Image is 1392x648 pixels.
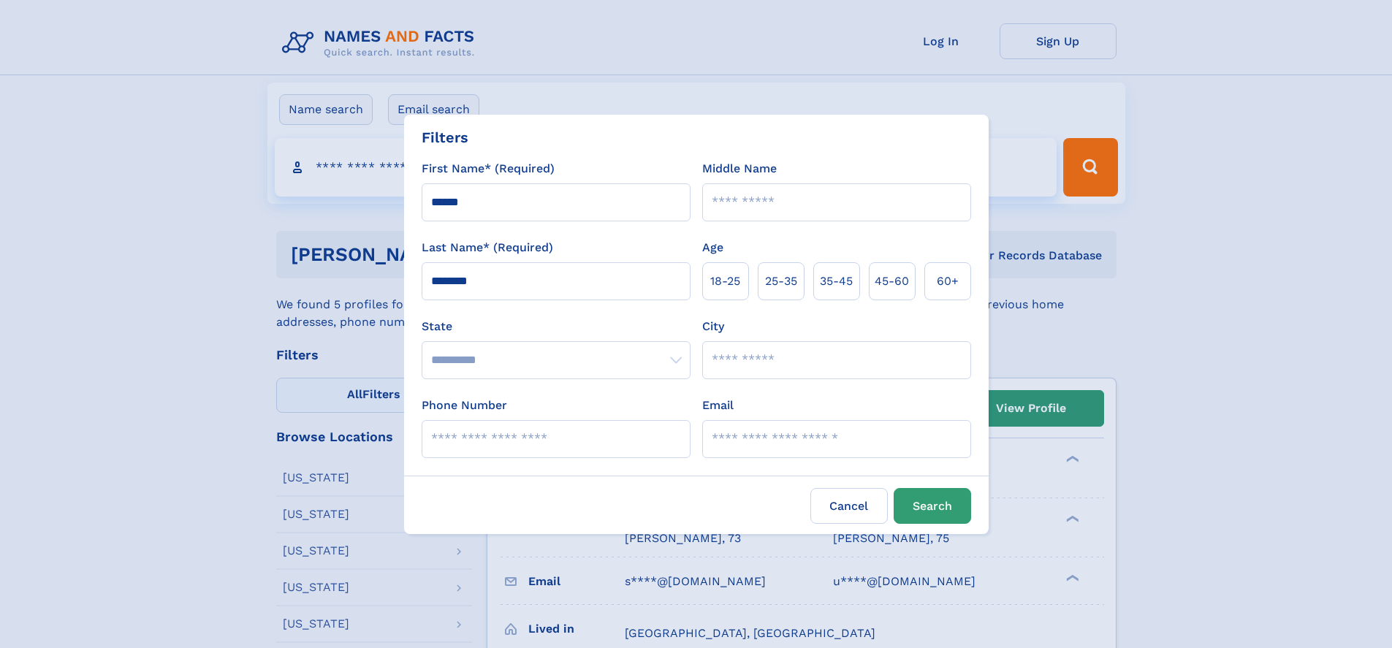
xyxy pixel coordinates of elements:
[422,397,507,414] label: Phone Number
[710,272,740,290] span: 18‑25
[422,126,468,148] div: Filters
[702,239,723,256] label: Age
[422,318,691,335] label: State
[422,160,555,178] label: First Name* (Required)
[702,160,777,178] label: Middle Name
[765,272,797,290] span: 25‑35
[810,488,888,524] label: Cancel
[422,239,553,256] label: Last Name* (Required)
[820,272,853,290] span: 35‑45
[937,272,959,290] span: 60+
[702,397,734,414] label: Email
[894,488,971,524] button: Search
[702,318,724,335] label: City
[875,272,909,290] span: 45‑60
